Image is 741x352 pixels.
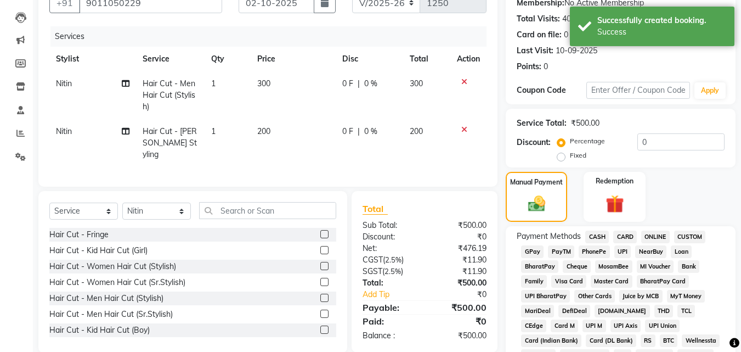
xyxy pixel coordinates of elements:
[674,231,706,243] span: CUSTOM
[521,305,554,317] span: MariDeal
[358,126,360,137] span: |
[521,275,547,288] span: Family
[517,45,553,57] div: Last Visit:
[143,79,195,111] span: Hair Cut - Men Hair Cut (Stylish)
[49,309,173,320] div: Hair Cut - Men Hair Cut (Sr.Stylish)
[49,245,148,256] div: Hair Cut - Kid Hair Cut (Girl)
[437,289,495,300] div: ₹0
[571,118,599,129] div: ₹500.00
[363,203,388,215] span: Total
[597,15,726,26] div: Successfully created booking.
[551,320,578,332] span: Card M
[425,231,495,243] div: ₹0
[354,277,425,289] div: Total:
[49,293,163,304] div: Hair Cut - Men Hair Cut (Stylish)
[641,334,655,347] span: RS
[425,301,495,314] div: ₹500.00
[517,231,581,242] span: Payment Methods
[257,79,270,88] span: 300
[211,79,216,88] span: 1
[517,13,560,25] div: Total Visits:
[582,320,606,332] span: UPI M
[403,47,451,71] th: Total
[425,243,495,254] div: ₹476.19
[354,266,425,277] div: ( )
[49,47,136,71] th: Stylist
[637,275,689,288] span: BharatPay Card
[211,126,216,136] span: 1
[521,260,558,273] span: BharatPay
[521,290,570,303] span: UPI BharatPay
[619,290,663,303] span: Juice by MCB
[56,126,72,136] span: Nitin
[597,26,726,38] div: Success
[574,290,615,303] span: Other Cards
[694,82,726,99] button: Apply
[517,137,551,148] div: Discount:
[49,261,176,272] div: Hair Cut - Women Hair Cut (Stylish)
[595,260,632,273] span: MosamBee
[363,266,382,276] span: SGST
[385,255,401,264] span: 2.5%
[50,26,495,47] div: Services
[562,13,571,25] div: 40
[251,47,336,71] th: Price
[143,126,197,159] span: Hair Cut - [PERSON_NAME] Styling
[257,126,270,136] span: 200
[425,266,495,277] div: ₹11.90
[579,245,610,258] span: PhonePe
[358,78,360,90] span: |
[425,220,495,231] div: ₹500.00
[596,176,633,186] label: Redemption
[205,47,251,71] th: Qty
[517,29,562,41] div: Card on file:
[570,136,605,146] label: Percentage
[364,126,377,137] span: 0 %
[136,47,205,71] th: Service
[677,305,695,317] span: TCL
[49,277,185,288] div: Hair Cut - Women Hair Cut (Sr.Stylish)
[586,334,636,347] span: Card (DL Bank)
[570,150,586,160] label: Fixed
[591,275,632,288] span: Master Card
[544,61,548,72] div: 0
[637,260,674,273] span: MI Voucher
[610,320,641,332] span: UPI Axis
[354,243,425,254] div: Net:
[548,245,574,258] span: PayTM
[354,289,436,300] a: Add Tip
[450,47,487,71] th: Action
[410,126,423,136] span: 200
[641,231,670,243] span: ONLINE
[660,334,678,347] span: BTC
[551,275,586,288] span: Visa Card
[523,194,551,214] img: _cash.svg
[425,254,495,266] div: ₹11.90
[199,202,336,219] input: Search or Scan
[425,277,495,289] div: ₹500.00
[671,245,692,258] span: Loan
[645,320,680,332] span: UPI Union
[521,320,546,332] span: CEdge
[585,231,609,243] span: CASH
[517,85,586,96] div: Coupon Code
[521,245,544,258] span: GPay
[595,305,650,317] span: [DOMAIN_NAME]
[635,245,666,258] span: NearBuy
[425,315,495,328] div: ₹0
[354,231,425,243] div: Discount:
[342,78,353,90] span: 0 F
[654,305,674,317] span: THD
[49,325,150,336] div: Hair Cut - Kid Hair Cut (Boy)
[363,255,383,265] span: CGST
[510,177,563,187] label: Manual Payment
[49,229,109,241] div: Hair Cut - Fringe
[354,301,425,314] div: Payable:
[678,260,699,273] span: Bank
[564,29,568,41] div: 0
[425,330,495,342] div: ₹500.00
[336,47,403,71] th: Disc
[354,315,425,328] div: Paid:
[556,45,597,57] div: 10-09-2025
[558,305,590,317] span: DefiDeal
